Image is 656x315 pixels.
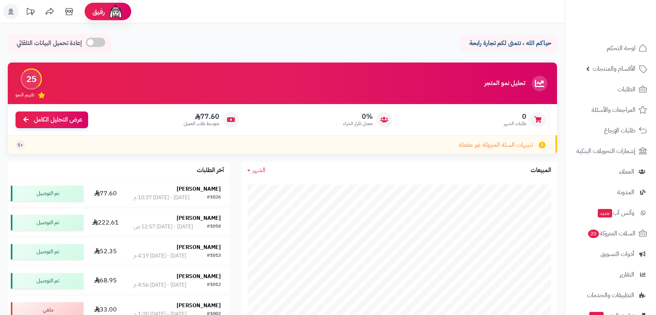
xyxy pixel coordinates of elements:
a: السلات المتروكة20 [570,224,651,243]
td: 222.61 [87,208,124,237]
td: 77.60 [87,179,124,208]
span: رفيق [92,7,105,16]
img: ai-face.png [108,4,123,19]
span: وآتس آب [597,207,634,218]
h3: آخر الطلبات [197,167,224,174]
strong: [PERSON_NAME] [177,272,221,280]
span: لوحة التحكم [607,43,635,54]
a: تحديثات المنصة [21,4,40,21]
span: تنبيهات السلة المتروكة غير مفعلة [459,141,533,150]
span: معدل تكرار الشراء [343,120,373,127]
a: لوحة التحكم [570,39,651,57]
h3: تحليل نمو المتجر [484,80,525,87]
div: تم التوصيل [11,186,83,201]
span: الشهر [253,165,266,175]
a: الشهر [247,166,266,175]
span: المراجعات والأسئلة [592,104,635,115]
a: وآتس آبجديد [570,204,651,222]
strong: [PERSON_NAME] [177,214,221,222]
td: 68.95 [87,266,124,295]
img: logo-2.png [603,6,649,23]
span: السلات المتروكة [587,228,635,239]
span: متوسط طلب العميل [184,120,219,127]
span: جديد [598,209,612,218]
div: [DATE] - [DATE] 4:56 م [134,281,186,289]
div: [DATE] - [DATE] 12:57 ص [134,223,193,231]
span: العملاء [619,166,634,177]
span: تقييم النمو [16,92,34,98]
p: حياكم الله ، نتمنى لكم تجارة رابحة [466,39,551,48]
div: [DATE] - [DATE] 4:19 م [134,252,186,260]
a: التقارير [570,265,651,284]
div: [DATE] - [DATE] 10:37 م [134,194,189,202]
a: عرض التحليل الكامل [16,111,88,128]
a: إشعارات التحويلات البنكية [570,142,651,160]
span: المدونة [617,187,634,198]
span: الطلبات [618,84,635,95]
span: عرض التحليل الكامل [34,115,82,124]
a: العملاء [570,162,651,181]
a: طلبات الإرجاع [570,121,651,140]
span: طلبات الشهر [504,120,526,127]
a: المراجعات والأسئلة [570,101,651,119]
span: 0% [343,112,373,121]
a: الطلبات [570,80,651,99]
div: تم التوصيل [11,244,83,259]
div: تم التوصيل [11,273,83,289]
span: +1 [17,142,23,148]
span: إعادة تحميل البيانات التلقائي [17,39,82,48]
span: الأقسام والمنتجات [593,63,635,74]
div: #1018 [207,223,221,231]
td: 52.35 [87,237,124,266]
span: طلبات الإرجاع [604,125,635,136]
a: المدونة [570,183,651,202]
span: 20 [588,229,600,238]
span: 0 [504,112,526,121]
a: التطبيقات والخدمات [570,286,651,305]
strong: [PERSON_NAME] [177,185,221,193]
strong: [PERSON_NAME] [177,301,221,310]
strong: [PERSON_NAME] [177,243,221,251]
span: التطبيقات والخدمات [587,290,634,301]
span: التقارير [620,269,634,280]
div: تم التوصيل [11,215,83,230]
span: إشعارات التحويلات البنكية [576,146,635,157]
div: #1026 [207,194,221,202]
h3: المبيعات [531,167,551,174]
div: #1012 [207,281,221,289]
span: 77.60 [184,112,219,121]
div: #1013 [207,252,221,260]
a: أدوات التسويق [570,245,651,263]
span: أدوات التسويق [600,249,634,259]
